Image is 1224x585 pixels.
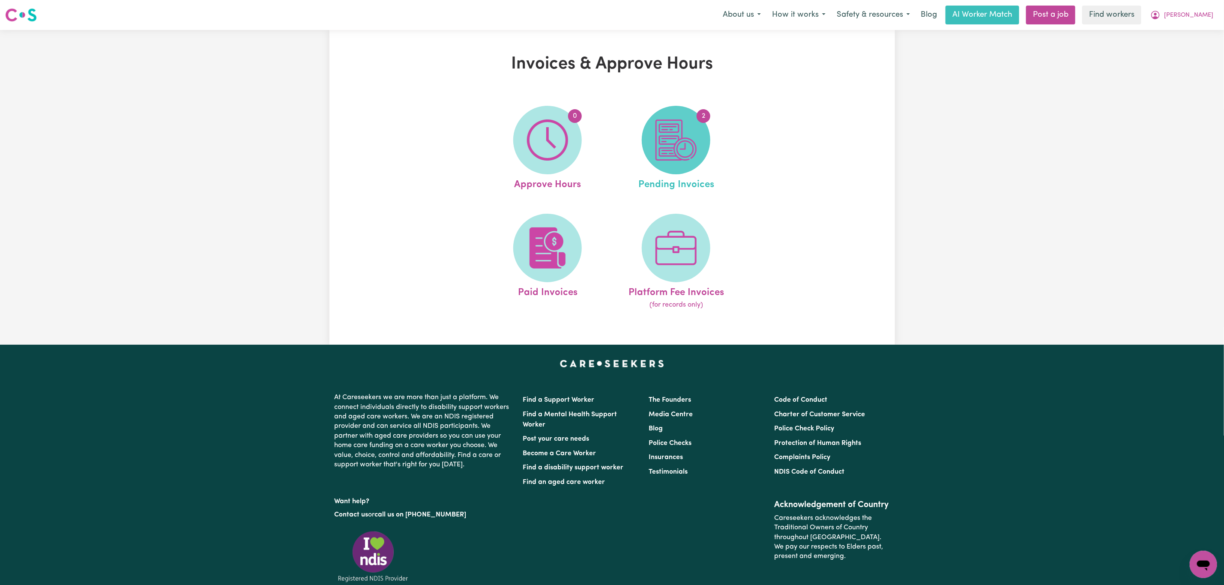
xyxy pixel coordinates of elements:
[717,6,766,24] button: About us
[375,511,467,518] a: call us on [PHONE_NUMBER]
[649,425,663,432] a: Blog
[774,440,861,447] a: Protection of Human Rights
[649,411,693,418] a: Media Centre
[774,500,889,510] h2: Acknowledgement of Country
[766,6,831,24] button: How it works
[649,397,691,403] a: The Founders
[774,411,865,418] a: Charter of Customer Service
[514,174,581,192] span: Approve Hours
[774,425,834,432] a: Police Check Policy
[649,469,688,475] a: Testimonials
[1190,551,1217,578] iframe: Button to launch messaging window, conversation in progress
[523,436,590,442] a: Post your care needs
[560,360,664,367] a: Careseekers home page
[1026,6,1075,24] a: Post a job
[774,454,830,461] a: Complaints Policy
[946,6,1019,24] a: AI Worker Match
[1082,6,1141,24] a: Find workers
[1164,11,1213,20] span: [PERSON_NAME]
[916,6,942,24] a: Blog
[335,493,513,506] p: Want help?
[335,511,368,518] a: Contact us
[518,282,578,300] span: Paid Invoices
[774,510,889,565] p: Careseekers acknowledges the Traditional Owners of Country throughout [GEOGRAPHIC_DATA]. We pay o...
[486,214,609,310] a: Paid Invoices
[335,507,513,523] p: or
[774,397,827,403] a: Code of Conduct
[638,174,714,192] span: Pending Invoices
[649,300,703,310] span: (for records only)
[523,479,605,486] a: Find an aged care worker
[523,397,595,403] a: Find a Support Worker
[5,5,37,25] a: Careseekers logo
[5,7,37,23] img: Careseekers logo
[697,109,710,123] span: 2
[486,106,609,192] a: Approve Hours
[614,214,738,310] a: Platform Fee Invoices(for records only)
[523,411,617,428] a: Find a Mental Health Support Worker
[335,389,513,473] p: At Careseekers we are more than just a platform. We connect individuals directly to disability su...
[523,464,624,471] a: Find a disability support worker
[523,450,596,457] a: Become a Care Worker
[649,454,683,461] a: Insurances
[831,6,916,24] button: Safety & resources
[1145,6,1219,24] button: My Account
[649,440,691,447] a: Police Checks
[429,54,796,75] h1: Invoices & Approve Hours
[774,469,844,475] a: NDIS Code of Conduct
[568,109,582,123] span: 0
[335,530,412,583] img: Registered NDIS provider
[628,282,724,300] span: Platform Fee Invoices
[614,106,738,192] a: Pending Invoices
